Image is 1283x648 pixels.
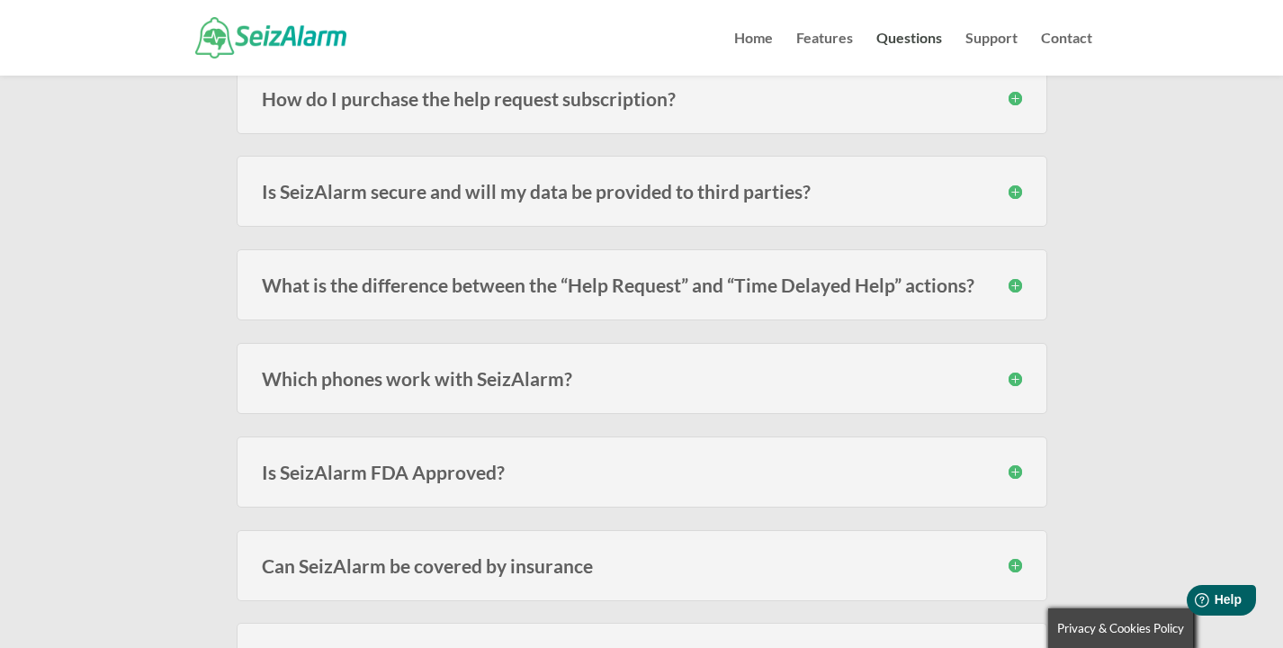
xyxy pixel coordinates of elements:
h3: Is SeizAlarm secure and will my data be provided to third parties? [262,182,1022,201]
h3: Which phones work with SeizAlarm? [262,369,1022,388]
a: Contact [1041,31,1092,76]
iframe: Help widget launcher [1123,578,1263,628]
img: SeizAlarm [195,17,347,58]
h3: Can SeizAlarm be covered by insurance [262,556,1022,575]
h3: What is the difference between the “Help Request” and “Time Delayed Help” actions? [262,275,1022,294]
h3: How do I purchase the help request subscription? [262,89,1022,108]
a: Home [734,31,773,76]
a: Questions [876,31,942,76]
h3: Is SeizAlarm FDA Approved? [262,463,1022,481]
a: Features [796,31,853,76]
a: Support [965,31,1018,76]
span: Privacy & Cookies Policy [1057,621,1184,635]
